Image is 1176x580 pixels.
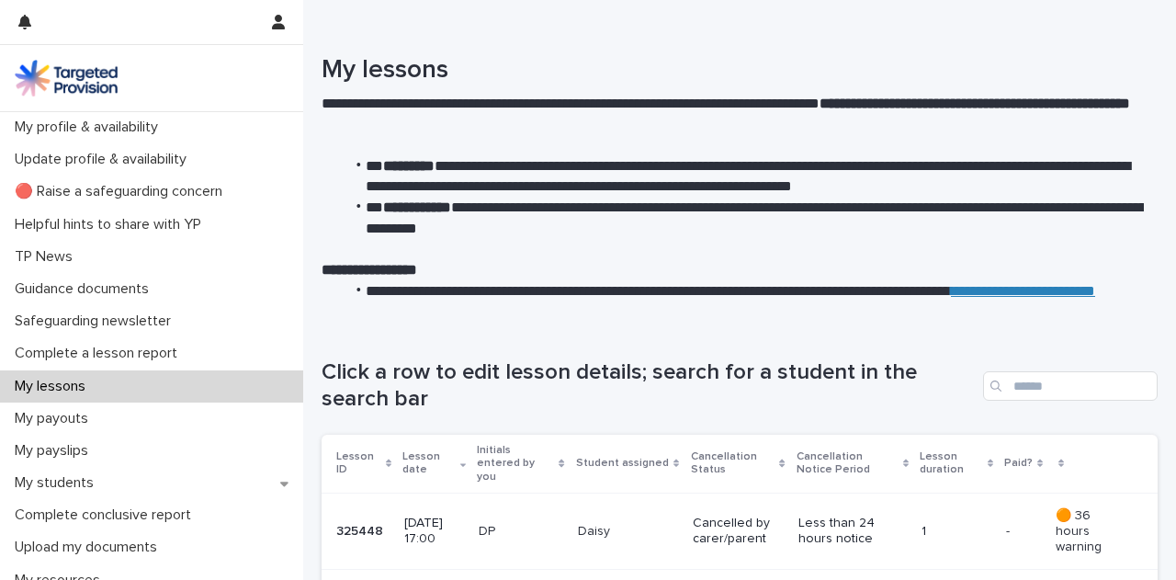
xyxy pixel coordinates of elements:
tr: 325448325448 [DATE] 17:00DPDaisyCancelled by carer/parentLess than 24 hours notice1-- 🟠 36 hours ... [322,494,1158,570]
p: Paid? [1004,453,1033,473]
p: Daisy [578,524,678,540]
p: TP News [7,248,87,266]
p: My lessons [7,378,100,395]
p: My students [7,474,108,492]
p: Update profile & availability [7,151,201,168]
p: Lesson duration [920,447,983,481]
h1: Click a row to edit lesson details; search for a student in the search bar [322,359,976,413]
p: My profile & availability [7,119,173,136]
p: Upload my documents [7,539,172,556]
input: Search [983,371,1158,401]
p: 🔴 Raise a safeguarding concern [7,183,237,200]
p: Guidance documents [7,280,164,298]
p: Lesson date [402,447,455,481]
p: [DATE] 17:00 [404,516,464,547]
p: Student assigned [576,453,669,473]
p: Cancellation Notice Period [797,447,899,481]
p: 325448 [336,520,387,540]
p: - [1006,520,1013,540]
p: My payslips [7,442,103,460]
p: Cancelled by carer/parent [693,516,784,547]
h1: My lessons [322,55,1144,86]
p: Cancellation Status [691,447,775,481]
p: Complete a lesson report [7,345,192,362]
p: Complete conclusive report [7,506,206,524]
p: DP [479,524,563,540]
p: My payouts [7,410,103,427]
p: Safeguarding newsletter [7,313,186,330]
p: Helpful hints to share with YP [7,216,216,233]
p: 🟠 36 hours warning [1056,508,1128,554]
p: Initials entered by you [477,440,555,487]
img: M5nRWzHhSzIhMunXDL62 [15,60,118,97]
p: Lesson ID [336,447,381,481]
p: Less than 24 hours notice [798,516,900,547]
p: 1 [922,524,991,540]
